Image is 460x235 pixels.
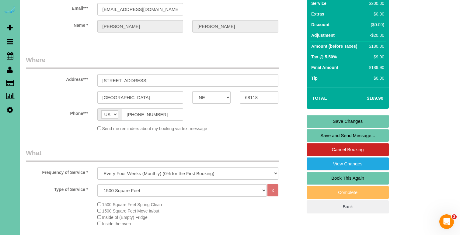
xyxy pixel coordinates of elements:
div: $0.00 [367,75,384,81]
div: ($0.00) [367,22,384,28]
h4: $189.90 [349,96,383,101]
label: Service [311,0,326,6]
div: $9.90 [367,54,384,60]
a: Save Changes [307,115,389,128]
label: Amount (before Taxes) [311,43,357,49]
label: Final Amount [311,64,338,71]
a: Save and Send Message... [307,129,389,142]
label: Discount [311,22,329,28]
span: Send me reminders about my booking via text message [102,126,207,131]
label: Adjustment [311,32,335,38]
div: $0.00 [367,11,384,17]
iframe: Intercom live chat [439,214,454,229]
img: Automaid Logo [4,6,16,15]
a: Cancel Booking [307,143,389,156]
span: Inside the oven [102,221,131,226]
label: Name * [21,20,93,28]
label: Frequency of Service * [21,167,93,175]
a: Book This Again [307,172,389,185]
div: -$20.00 [367,32,384,38]
div: $189.90 [367,64,384,71]
label: Tax @ 5.50% [311,54,337,60]
a: Back [307,200,389,213]
span: 1500 Square Feet Spring Clean [102,202,162,207]
span: 3 [452,214,457,219]
strong: Total [312,95,327,101]
span: 1500 Square Feet Move in/out [102,209,159,213]
label: Extras [311,11,324,17]
div: $200.00 [367,0,384,6]
label: Type of Service * [21,184,93,192]
legend: What [26,148,279,162]
div: $180.00 [367,43,384,49]
a: View Changes [307,157,389,170]
label: Tip [311,75,318,81]
span: Inside of (Empty) Fridge [102,215,147,220]
legend: Where [26,55,279,69]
